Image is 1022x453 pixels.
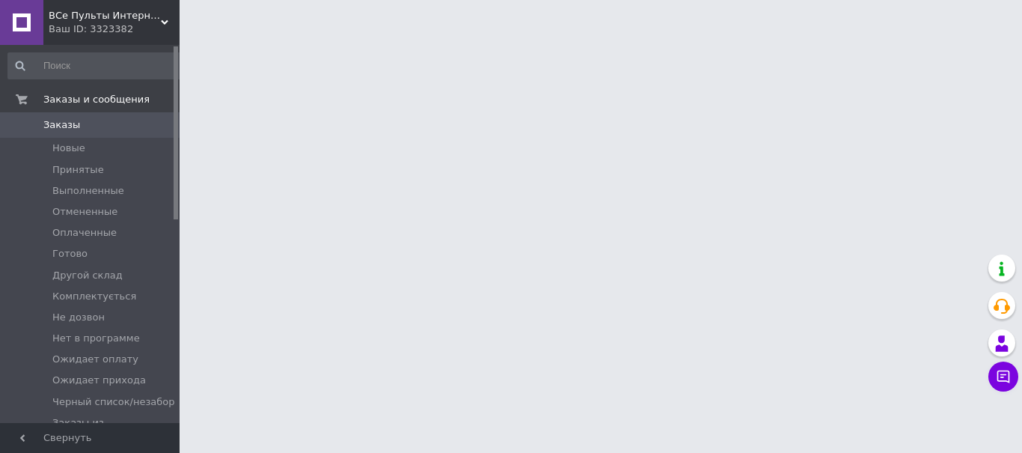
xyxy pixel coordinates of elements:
span: Нет в программе [52,332,140,345]
span: Ожидает прихода [52,374,146,387]
span: Заказы [43,118,80,132]
span: ВСе Пульты Интернет-магазин [49,9,161,22]
span: Другой склад [52,269,123,282]
span: Новые [52,142,85,155]
span: Комплектується [52,290,136,303]
span: Выполненные [52,184,124,198]
span: Отмененные [52,205,117,219]
span: Оплаченные [52,226,117,240]
span: Заказы из [GEOGRAPHIC_DATA] [52,416,183,443]
span: Готово [52,247,88,261]
div: Ваш ID: 3323382 [49,22,180,36]
span: Ожидает оплату [52,353,138,366]
span: Черный список/незабор [52,395,175,409]
button: Чат с покупателем [988,362,1018,392]
span: Принятые [52,163,104,177]
input: Поиск [7,52,185,79]
span: Не дозвон [52,311,105,324]
span: Заказы и сообщения [43,93,150,106]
